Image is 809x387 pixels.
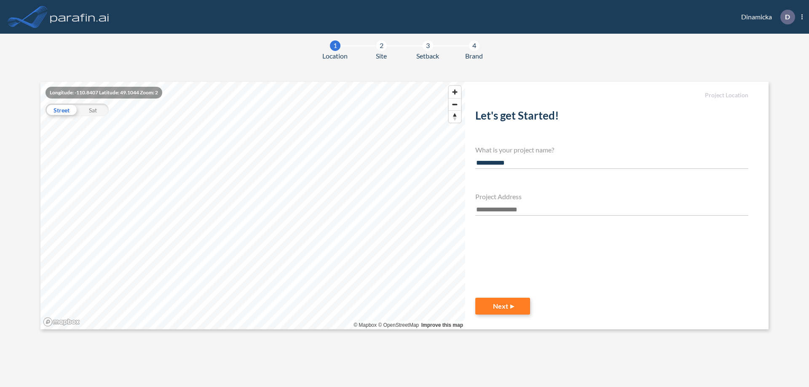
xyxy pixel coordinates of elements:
div: Longitude: -110.8407 Latitude: 49.1044 Zoom: 2 [46,87,162,99]
div: 3 [423,40,433,51]
div: Sat [77,104,109,116]
a: OpenStreetMap [378,322,419,328]
button: Zoom in [449,86,461,98]
h5: Project Location [475,92,748,99]
span: Site [376,51,387,61]
div: 4 [469,40,480,51]
h4: What is your project name? [475,146,748,154]
a: Improve this map [421,322,463,328]
a: Mapbox homepage [43,317,80,327]
button: Zoom out [449,98,461,110]
div: 1 [330,40,340,51]
h2: Let's get Started! [475,109,748,125]
span: Location [322,51,348,61]
div: 2 [376,40,387,51]
button: Reset bearing to north [449,110,461,123]
button: Next [475,298,530,315]
img: logo [48,8,111,25]
p: D [785,13,790,21]
h4: Project Address [475,192,748,200]
span: Brand [465,51,483,61]
div: Street [46,104,77,116]
a: Mapbox [354,322,377,328]
span: Setback [416,51,439,61]
span: Reset bearing to north [449,111,461,123]
span: Zoom out [449,99,461,110]
div: Dinamicka [729,10,803,24]
canvas: Map [40,82,465,329]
